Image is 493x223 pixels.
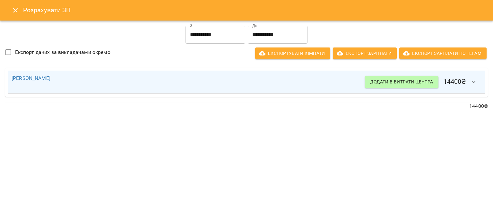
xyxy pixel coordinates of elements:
[23,5,485,15] h6: Розрахувати ЗП
[370,78,433,86] span: Додати в витрати центра
[404,49,481,57] span: Експорт Зарплати по тегам
[333,47,397,59] button: Експорт Зарплати
[12,75,50,81] a: [PERSON_NAME]
[8,3,23,18] button: Close
[338,49,392,57] span: Експорт Зарплати
[255,47,330,59] button: Експортувати кімнати
[399,47,487,59] button: Експорт Зарплати по тегам
[260,49,325,57] span: Експортувати кімнати
[15,48,110,56] span: Експорт даних за викладачами окремо
[5,102,488,110] p: 14400 ₴
[365,76,438,88] button: Додати в витрати центра
[365,74,481,90] h6: 14400 ₴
